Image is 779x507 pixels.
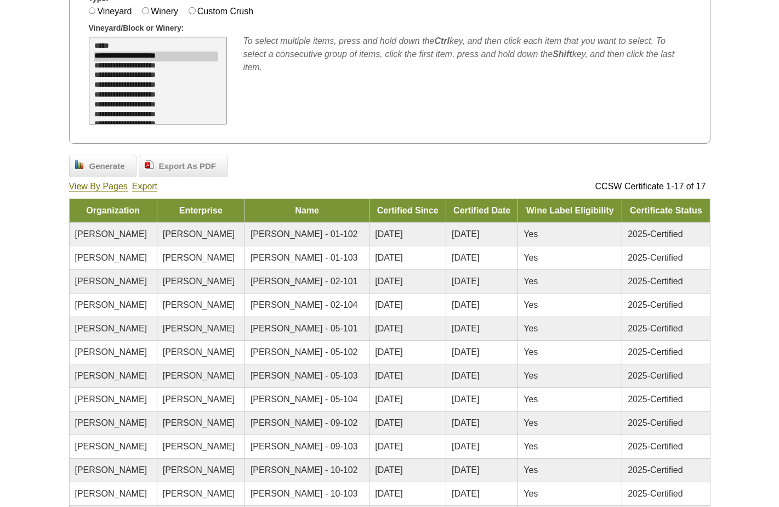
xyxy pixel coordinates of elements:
span: [PERSON_NAME] [75,324,147,333]
span: Generate [84,160,130,173]
span: [PERSON_NAME] - 02-104 [251,300,358,309]
span: 2025-Certified [628,253,683,262]
span: [DATE] [452,465,479,475]
span: 2025-Certified [628,371,683,380]
span: [DATE] [375,465,402,475]
span: [DATE] [452,418,479,427]
span: 2025-Certified [628,489,683,498]
span: [DATE] [375,442,402,451]
span: [PERSON_NAME] [75,418,147,427]
span: [DATE] [375,371,402,380]
td: Certified Since [369,199,446,222]
span: [PERSON_NAME] [75,253,147,262]
span: [DATE] [452,300,479,309]
span: Yes [524,465,538,475]
span: [PERSON_NAME] [75,442,147,451]
span: Yes [524,253,538,262]
span: [PERSON_NAME] - 05-104 [251,395,358,404]
span: CCSW Certificate 1-17 of 17 [595,182,706,191]
span: [DATE] [452,489,479,498]
span: Yes [524,489,538,498]
span: [PERSON_NAME] [163,300,235,309]
span: [PERSON_NAME] - 01-103 [251,253,358,262]
td: Wine Label Eligibility [518,199,622,222]
span: Yes [524,418,538,427]
span: [DATE] [452,395,479,404]
span: [DATE] [452,324,479,333]
b: Shift [553,49,572,59]
span: [PERSON_NAME] [75,229,147,239]
img: doc_pdf.png [145,160,153,169]
span: [DATE] [375,489,402,498]
span: [PERSON_NAME] - 09-103 [251,442,358,451]
span: Yes [524,277,538,286]
span: 2025-Certified [628,465,683,475]
b: Ctrl [434,36,450,46]
span: [PERSON_NAME] [163,418,235,427]
span: [DATE] [452,442,479,451]
span: [DATE] [375,324,402,333]
span: [PERSON_NAME] - 05-101 [251,324,358,333]
td: Enterprise [157,199,244,222]
span: Vineyard/Block or Winery: [89,22,184,34]
span: 2025-Certified [628,300,683,309]
span: [PERSON_NAME] - 09-102 [251,418,358,427]
img: chart_bar.png [75,160,84,169]
span: [PERSON_NAME] - 05-102 [251,347,358,357]
span: [DATE] [375,418,402,427]
span: [DATE] [375,347,402,357]
a: Export As PDF [139,155,228,178]
span: 2025-Certified [628,324,683,333]
span: [DATE] [375,229,402,239]
span: [PERSON_NAME] - 05-103 [251,371,358,380]
span: Yes [524,442,538,451]
span: [PERSON_NAME] [163,324,235,333]
span: 2025-Certified [628,442,683,451]
span: [PERSON_NAME] [163,489,235,498]
span: [PERSON_NAME] [75,347,147,357]
span: [DATE] [452,277,479,286]
div: To select multiple items, press and hold down the key, and then click each item that you want to ... [243,35,691,74]
span: [DATE] [452,229,479,239]
span: [PERSON_NAME] [163,442,235,451]
label: Custom Crush [197,7,253,16]
span: Yes [524,395,538,404]
span: [PERSON_NAME] [163,395,235,404]
span: [PERSON_NAME] [75,300,147,309]
span: Export As PDF [153,160,221,173]
td: Name [244,199,369,222]
span: [DATE] [375,300,402,309]
span: [PERSON_NAME] - 01-102 [251,229,358,239]
span: [DATE] [452,347,479,357]
span: [PERSON_NAME] [163,253,235,262]
span: Yes [524,229,538,239]
td: Certified Date [446,199,518,222]
span: [DATE] [375,395,402,404]
span: [DATE] [452,253,479,262]
span: 2025-Certified [628,347,683,357]
a: Export [132,182,157,191]
span: [PERSON_NAME] [75,465,147,475]
span: 2025-Certified [628,395,683,404]
a: Generate [69,155,137,178]
span: [PERSON_NAME] [75,371,147,380]
td: Certificate Status [622,199,710,222]
span: 2025-Certified [628,277,683,286]
span: [DATE] [375,253,402,262]
span: [PERSON_NAME] [163,347,235,357]
span: 2025-Certified [628,418,683,427]
span: [PERSON_NAME] [163,371,235,380]
span: [DATE] [452,371,479,380]
span: Yes [524,371,538,380]
span: [PERSON_NAME] [75,489,147,498]
span: [PERSON_NAME] - 10-102 [251,465,358,475]
span: [PERSON_NAME] [163,229,235,239]
span: [PERSON_NAME] [75,277,147,286]
td: Organization [69,199,157,222]
span: [PERSON_NAME] [75,395,147,404]
span: Yes [524,347,538,357]
label: Vineyard [97,7,132,16]
span: Yes [524,300,538,309]
span: [PERSON_NAME] - 10-103 [251,489,358,498]
label: Winery [151,7,178,16]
